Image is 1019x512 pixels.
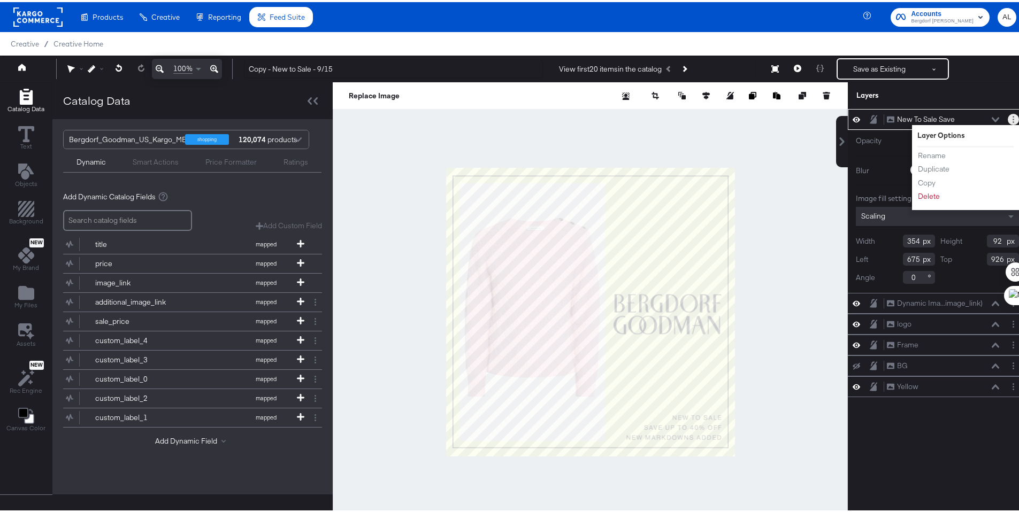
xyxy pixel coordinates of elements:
[93,11,123,19] span: Products
[940,252,952,262] label: Top
[6,422,45,430] span: Canvas Color
[237,128,269,146] div: products
[208,11,241,19] span: Reporting
[173,61,193,72] span: 100%
[63,368,322,386] div: custom_label_0mapped
[886,337,919,348] button: Frame
[1008,112,1019,123] button: Layer Options
[236,258,295,265] span: mapped
[63,368,309,386] button: custom_label_0mapped
[13,261,39,270] span: My Brand
[897,359,908,369] div: BG
[559,62,662,72] div: View first 20 items in the catalog
[897,296,983,306] div: Dynamic Ima...image_link)
[10,318,42,349] button: Assets
[349,88,400,99] button: Replace Image
[917,189,940,200] button: Delete
[897,317,911,327] div: logo
[917,161,950,173] button: Duplicate
[53,37,103,46] a: Creative Home
[856,88,966,98] div: Layers
[76,155,106,165] div: Dynamic
[236,296,295,304] span: mapped
[63,329,309,348] button: custom_label_4mapped
[886,296,983,307] button: Dynamic Ima...image_link)
[886,379,919,390] button: Yellow
[63,252,309,271] button: pricemapped
[95,257,173,267] div: price
[63,271,322,290] div: image_linkmapped
[17,337,36,346] span: Assets
[749,88,760,99] button: Copy image
[897,112,955,122] div: New To Sale Save
[95,314,173,324] div: sale_price
[236,412,295,419] span: mapped
[256,219,322,229] div: Add Custom Field
[63,387,309,406] button: custom_label_2mapped
[897,338,918,348] div: Frame
[95,353,173,363] div: custom_label_3
[236,354,295,361] span: mapped
[886,112,955,123] button: New To Sale Save
[95,276,173,286] div: image_link
[773,88,784,99] button: Paste image
[15,177,37,186] span: Objects
[1008,337,1019,348] button: Layer Options
[185,132,229,143] div: shopping
[236,238,295,246] span: mapped
[95,333,173,344] div: custom_label_4
[677,57,692,76] button: Next Product
[284,155,308,165] div: Ratings
[133,155,179,165] div: Smart Actions
[856,252,868,262] label: Left
[1002,9,1012,21] span: AL
[911,15,974,24] span: Bergdorf [PERSON_NAME]
[9,159,44,189] button: Add Text
[63,406,309,425] button: custom_label_1mapped
[917,175,936,187] button: Copy
[29,360,44,367] span: New
[773,90,780,97] svg: Paste image
[3,197,50,227] button: Add Rectangle
[236,373,295,381] span: mapped
[63,310,322,329] div: sale_pricemapped
[39,37,53,46] span: /
[63,208,192,229] input: Search catalog fields
[886,358,908,369] button: BG
[838,57,921,76] button: Save as Existing
[11,37,39,46] span: Creative
[1,84,51,114] button: Add Rectangle
[63,271,309,290] button: image_linkmapped
[63,406,322,425] div: custom_label_1mapped
[63,233,309,252] button: titlemapped
[236,392,295,400] span: mapped
[236,277,295,284] span: mapped
[236,335,295,342] span: mapped
[151,11,180,19] span: Creative
[63,91,131,106] div: Catalog Data
[63,348,309,367] button: custom_label_3mapped
[63,310,309,329] button: sale_pricemapped
[63,233,322,252] div: titlemapped
[940,234,962,244] label: Height
[95,237,173,247] div: title
[1008,358,1019,369] button: Layer Options
[95,372,173,382] div: custom_label_0
[622,90,630,98] svg: Remove background
[911,6,974,18] span: Accounts
[886,316,912,328] button: logo
[8,281,44,311] button: Add Files
[29,237,44,244] span: New
[856,191,1019,201] div: Image fill setting
[95,410,173,421] div: custom_label_1
[63,329,322,348] div: custom_label_4mapped
[3,356,49,396] button: NewRec Engine
[237,128,267,146] strong: 120,074
[63,348,322,367] div: custom_label_3mapped
[891,6,990,25] button: AccountsBergdorf [PERSON_NAME]
[856,270,875,281] label: Angle
[9,215,43,223] span: Background
[856,134,904,144] label: Opacity
[69,128,194,146] div: Bergdorf_Goodman_US_Kargo_META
